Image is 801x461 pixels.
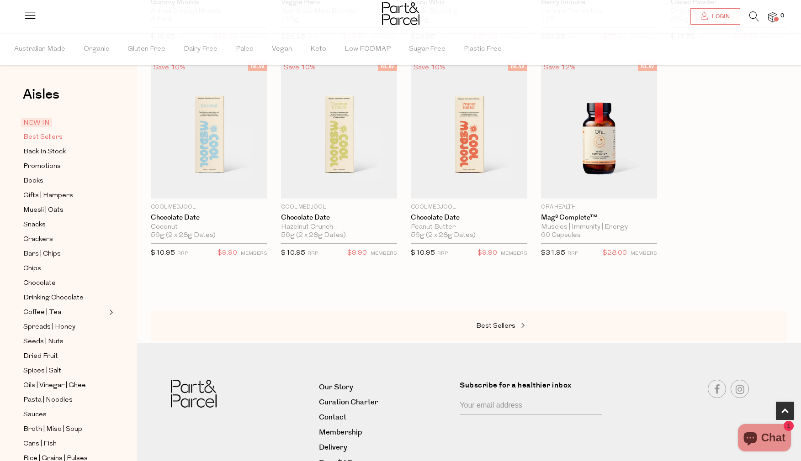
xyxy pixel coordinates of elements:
[347,247,367,259] span: $9.90
[184,33,217,65] span: Dairy Free
[23,117,106,128] a: NEW IN
[319,441,453,454] a: Delivery
[23,205,64,216] span: Muesli | Oats
[476,320,568,332] a: Best Sellers
[107,307,113,318] button: Expand/Collapse Coffee | Tea
[23,131,106,143] a: Best Sellers
[23,336,64,347] span: Seeds | Nuts
[23,220,46,230] span: Snacks
[308,251,318,256] small: RRP
[568,251,578,256] small: RRP
[23,278,56,289] span: Chocolate
[23,438,106,450] a: Cans | Fish
[23,204,106,216] a: Muesli | Oats
[151,231,216,240] span: 56g (2 x 28g Dates)
[281,231,346,240] span: 56g (2 x 28g Dates)
[345,33,391,65] span: Low FODMAP
[281,62,318,74] div: Save 10%
[23,365,106,377] a: Spices | Salt
[319,396,453,409] a: Curation Charter
[23,147,66,157] span: Back In Stock
[281,62,398,199] img: Chocolate Date
[23,321,106,333] a: Spreads | Honey
[411,62,448,74] div: Save 10%
[631,251,657,256] small: MEMBERS
[378,62,397,71] span: NEW
[217,247,237,259] span: $9.90
[23,190,73,201] span: Gifts | Hampers
[23,424,106,435] a: Broth | Miso | Soup
[21,118,52,127] span: NEW IN
[23,219,106,230] a: Snacks
[541,223,658,231] div: Muscles | Immunity | Energy
[411,203,527,211] p: Cool Medjool
[23,409,47,420] span: Sauces
[476,323,515,330] span: Best Sellers
[411,250,435,257] span: $10.95
[382,2,419,25] img: Part&Parcel
[23,307,61,318] span: Coffee | Tea
[768,12,777,22] a: 0
[281,203,398,211] p: Cool Medjool
[508,62,527,71] span: NEW
[84,33,109,65] span: Organic
[23,380,86,391] span: Oils | Vinegar | Ghee
[23,336,106,347] a: Seeds | Nuts
[541,214,658,222] a: Mag³ Complete™
[171,380,217,408] img: Part&Parcel
[638,62,657,71] span: NEW
[281,223,398,231] div: Hazelnut Crunch
[319,426,453,439] a: Membership
[281,214,398,222] a: Chocolate Date
[411,62,527,199] img: Chocolate Date
[23,175,106,187] a: Books
[411,214,527,222] a: Chocolate Date
[23,161,61,172] span: Promotions
[23,424,82,435] span: Broth | Miso | Soup
[460,398,602,415] input: Your email address
[23,234,53,245] span: Crackers
[477,247,497,259] span: $9.90
[151,62,267,199] img: Chocolate Date
[151,62,188,74] div: Save 10%
[23,248,106,260] a: Bars | Chips
[14,33,65,65] span: Australian Made
[778,12,786,20] span: 0
[319,381,453,393] a: Our Story
[409,33,446,65] span: Sugar Free
[735,424,794,454] inbox-online-store-chat: Shopify online store chat
[151,250,175,257] span: $10.95
[541,203,658,211] p: Ora Health
[23,394,106,406] a: Pasta | Noodles
[272,33,292,65] span: Vegan
[23,249,61,260] span: Bars | Chips
[23,409,106,420] a: Sauces
[541,250,565,257] span: $31.95
[23,161,106,172] a: Promotions
[603,247,627,259] span: $28.00
[23,263,41,274] span: Chips
[710,13,730,21] span: Login
[281,250,305,257] span: $10.95
[541,62,578,74] div: Save 12%
[23,278,106,289] a: Chocolate
[319,411,453,424] a: Contact
[411,223,527,231] div: Peanut Butter
[23,176,43,187] span: Books
[23,84,59,105] span: Aisles
[151,214,267,222] a: Chocolate Date
[310,33,326,65] span: Keto
[23,322,75,333] span: Spreads | Honey
[437,251,448,256] small: RRP
[23,351,106,362] a: Dried Fruit
[411,231,476,240] span: 56g (2 x 28g Dates)
[464,33,502,65] span: Plastic Free
[151,223,267,231] div: Coconut
[23,234,106,245] a: Crackers
[23,263,106,274] a: Chips
[151,203,267,211] p: Cool Medjool
[241,251,267,256] small: MEMBERS
[460,380,608,398] label: Subscribe for a healthier inbox
[23,190,106,201] a: Gifts | Hampers
[690,8,740,25] a: Login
